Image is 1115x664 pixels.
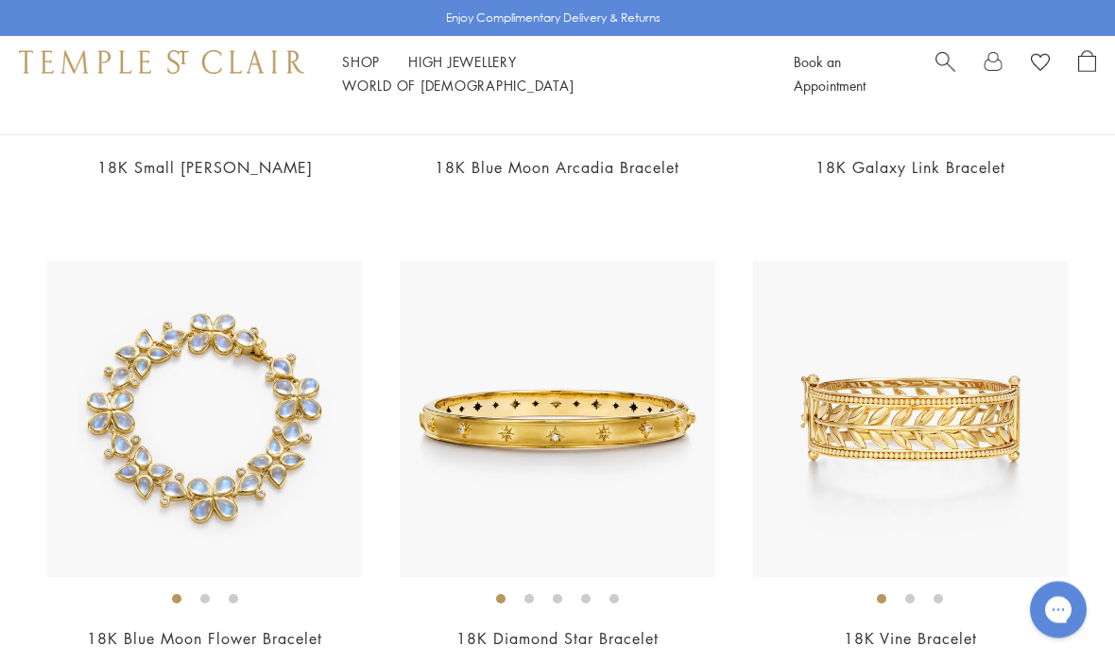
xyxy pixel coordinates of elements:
[342,52,380,71] a: ShopShop
[47,262,362,577] img: 18K Blue Moon Flower Bracelet
[342,50,751,97] nav: Main navigation
[97,158,313,179] a: 18K Small [PERSON_NAME]
[1031,50,1050,79] a: View Wishlist
[408,52,517,71] a: High JewelleryHigh Jewellery
[1078,50,1096,97] a: Open Shopping Bag
[815,158,1005,179] a: 18K Galaxy Link Bracelet
[19,50,304,73] img: Temple St. Clair
[342,76,574,95] a: World of [DEMOGRAPHIC_DATA]World of [DEMOGRAPHIC_DATA]
[753,262,1068,577] img: 18K Vine Bracelet
[794,52,866,95] a: Book an Appointment
[1021,575,1096,645] iframe: Gorgias live chat messenger
[935,50,955,97] a: Search
[446,9,660,27] p: Enjoy Complimentary Delivery & Returns
[844,629,977,650] a: 18K Vine Bracelet
[435,158,679,179] a: 18K Blue Moon Arcadia Bracelet
[87,629,322,650] a: 18K Blue Moon Flower Bracelet
[400,262,714,577] img: 18K Diamond Star Bracelet
[456,629,659,650] a: 18K Diamond Star Bracelet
